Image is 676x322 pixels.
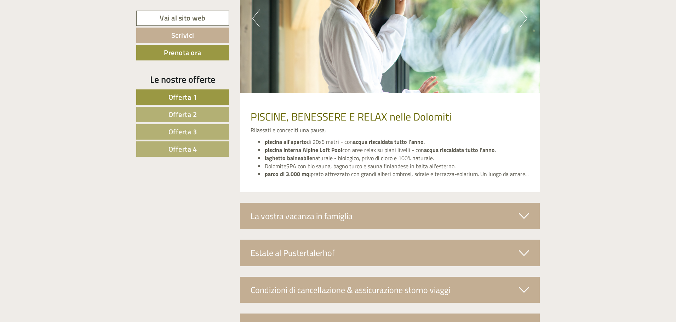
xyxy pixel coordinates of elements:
[265,170,529,178] li: prato attrezzato con grandi alberi ombrosi, sdraie e terrazza-solarium. Un luogo da amare...
[265,154,529,162] li: naturale - biologico, privo di cloro e 100% naturale.
[240,277,540,303] div: Condizioni di cancellazione & assicurazione storno viaggi
[136,45,229,60] a: Prenota ora
[168,126,197,137] span: Offerta 3
[520,10,527,27] button: Next
[242,183,279,199] button: Invia
[11,34,102,39] small: 15:27
[168,92,197,103] span: Offerta 1
[265,138,529,146] li: di 20x6 metri - con .
[136,11,229,26] a: Vai al sito web
[265,154,312,162] strong: laghetto balneabile
[265,162,529,170] li: DolomiteSPA con bio sauna, bagno turco e sauna finlandese in baita all'esterno.
[252,10,260,27] button: Previous
[136,28,229,43] a: Scrivici
[251,126,529,134] p: Rilassati e concediti una pausa:
[353,137,424,146] strong: acqua riscaldata tutto l'anno
[265,146,529,154] li: con aree relax su piani livelli - con .
[265,146,342,154] strong: piscina interna Alpine Loft Pool
[240,203,540,229] div: La vostra vacanza in famiglia
[265,170,311,178] strong: parco di 3.000 mq:
[251,109,452,125] span: PISCINE, BENESSERE E RELAX nelle Dolomiti
[11,21,102,26] div: [GEOGRAPHIC_DATA]
[240,240,540,266] div: Estate al Pustertalerhof
[136,73,229,86] div: Le nostre offerte
[126,5,153,17] div: lunedì
[168,109,197,120] span: Offerta 2
[265,137,307,146] strong: piscina all'aperto
[168,144,197,154] span: Offerta 4
[424,146,495,154] strong: acqua riscaldata tutto l'anno
[5,19,105,41] div: Buon giorno, come possiamo aiutarla?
